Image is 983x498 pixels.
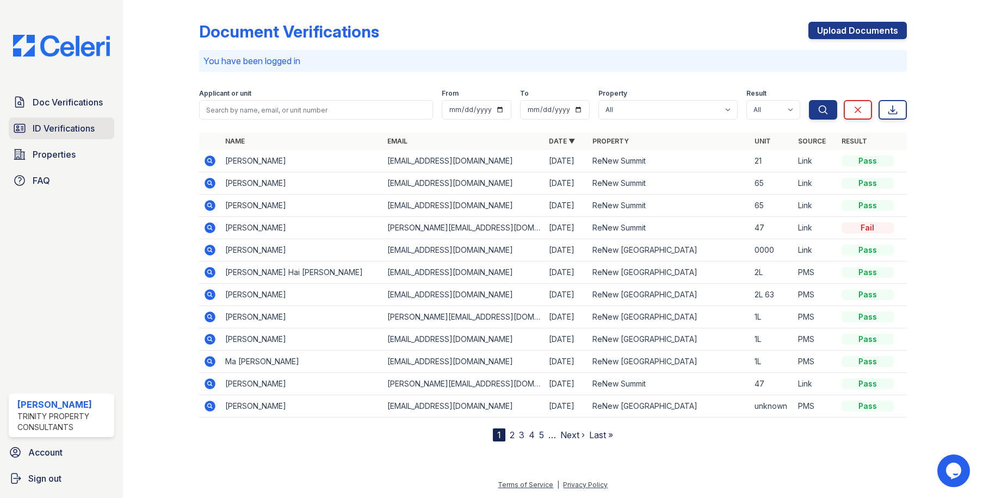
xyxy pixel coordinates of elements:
a: Properties [9,144,114,165]
td: [DATE] [545,239,588,262]
td: [PERSON_NAME][EMAIL_ADDRESS][DOMAIN_NAME] [383,373,545,395]
td: [DATE] [545,306,588,328]
a: Property [592,137,629,145]
td: [PERSON_NAME] [221,284,382,306]
a: Date ▼ [549,137,575,145]
div: Pass [842,401,894,412]
td: [PERSON_NAME] [221,395,382,418]
td: ReNew [GEOGRAPHIC_DATA] [588,262,750,284]
td: 47 [750,217,794,239]
td: PMS [794,395,837,418]
td: 65 [750,172,794,195]
td: ReNew Summit [588,172,750,195]
td: [DATE] [545,217,588,239]
label: Result [746,89,766,98]
td: [DATE] [545,172,588,195]
a: Result [842,137,867,145]
td: [DATE] [545,284,588,306]
td: ReNew [GEOGRAPHIC_DATA] [588,239,750,262]
td: 1L [750,351,794,373]
td: PMS [794,328,837,351]
a: Upload Documents [808,22,907,39]
label: Applicant or unit [199,89,251,98]
td: ReNew [GEOGRAPHIC_DATA] [588,328,750,351]
div: Pass [842,200,894,211]
td: [PERSON_NAME] [221,239,382,262]
a: 3 [519,429,524,440]
div: Document Verifications [199,22,379,41]
td: Link [794,172,837,195]
div: Pass [842,312,894,322]
td: 1L [750,306,794,328]
td: [EMAIL_ADDRESS][DOMAIN_NAME] [383,395,545,418]
iframe: chat widget [937,455,972,487]
span: FAQ [33,174,50,187]
td: Link [794,239,837,262]
td: [PERSON_NAME] [221,373,382,395]
td: 2L 63 [750,284,794,306]
div: Pass [842,245,894,256]
a: Terms of Service [498,481,553,489]
a: ID Verifications [9,117,114,139]
a: Account [4,441,119,463]
a: Email [387,137,407,145]
td: [PERSON_NAME][EMAIL_ADDRESS][DOMAIN_NAME] [383,217,545,239]
a: FAQ [9,170,114,191]
a: Last » [589,429,613,440]
span: ID Verifications [33,122,95,135]
div: 1 [493,428,505,441]
td: 2L [750,262,794,284]
td: ReNew Summit [588,217,750,239]
td: Link [794,150,837,172]
td: [EMAIL_ADDRESS][DOMAIN_NAME] [383,328,545,351]
td: PMS [794,284,837,306]
span: … [548,428,556,441]
td: [PERSON_NAME] [221,195,382,217]
td: [DATE] [545,195,588,217]
div: Pass [842,356,894,367]
td: 0000 [750,239,794,262]
td: Link [794,195,837,217]
td: Ma [PERSON_NAME] [221,351,382,373]
div: Pass [842,378,894,389]
a: 2 [510,429,515,440]
a: 4 [529,429,535,440]
td: [EMAIL_ADDRESS][DOMAIN_NAME] [383,150,545,172]
td: [PERSON_NAME] [221,306,382,328]
td: [EMAIL_ADDRESS][DOMAIN_NAME] [383,284,545,306]
td: [DATE] [545,328,588,351]
td: [PERSON_NAME] Hai [PERSON_NAME] [221,262,382,284]
td: [DATE] [545,395,588,418]
td: 47 [750,373,794,395]
td: PMS [794,351,837,373]
td: [EMAIL_ADDRESS][DOMAIN_NAME] [383,239,545,262]
td: [PERSON_NAME] [221,150,382,172]
td: 1L [750,328,794,351]
td: [DATE] [545,351,588,373]
div: Trinity Property Consultants [17,411,110,433]
td: 21 [750,150,794,172]
div: Fail [842,222,894,233]
label: Property [598,89,627,98]
a: Source [798,137,826,145]
td: [EMAIL_ADDRESS][DOMAIN_NAME] [383,262,545,284]
a: Sign out [4,468,119,489]
a: Next › [560,429,585,440]
td: ReNew Summit [588,195,750,217]
a: 5 [539,429,544,440]
td: [DATE] [545,262,588,284]
td: PMS [794,306,837,328]
td: [EMAIL_ADDRESS][DOMAIN_NAME] [383,195,545,217]
div: | [557,481,559,489]
td: ReNew [GEOGRAPHIC_DATA] [588,284,750,306]
td: Link [794,373,837,395]
span: Properties [33,148,76,161]
td: ReNew [GEOGRAPHIC_DATA] [588,395,750,418]
td: [PERSON_NAME][EMAIL_ADDRESS][DOMAIN_NAME] [383,306,545,328]
a: Unit [755,137,771,145]
td: [PERSON_NAME] [221,217,382,239]
td: ReNew [GEOGRAPHIC_DATA] [588,306,750,328]
label: From [442,89,459,98]
td: ReNew [GEOGRAPHIC_DATA] [588,351,750,373]
div: Pass [842,267,894,278]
